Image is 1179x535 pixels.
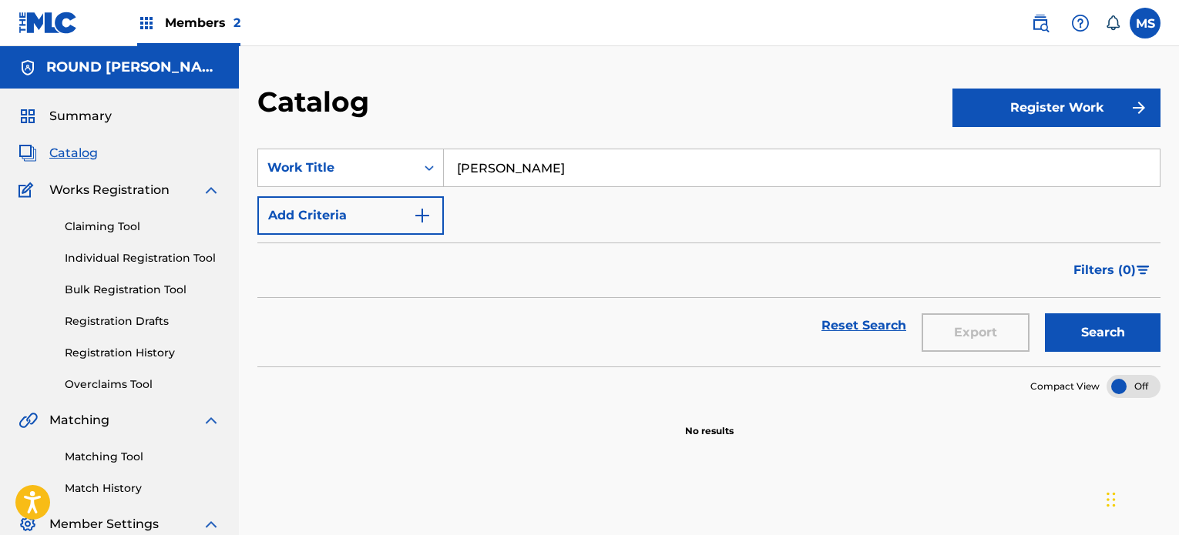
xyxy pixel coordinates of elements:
div: Help [1065,8,1096,38]
h5: ROUND HILL CARLIN, LLC [46,59,220,76]
span: Catalog [49,144,98,162]
img: expand [202,411,220,430]
div: User Menu [1130,8,1161,38]
img: Accounts [18,59,37,77]
img: expand [202,515,220,533]
img: MLC Logo [18,12,78,34]
span: Compact View [1030,380,1100,393]
span: Members [165,14,240,32]
span: Member Settings [49,515,159,533]
a: Bulk Registration Tool [65,282,220,298]
img: Member Settings [18,515,37,533]
iframe: Chat Widget [1102,461,1179,535]
a: Public Search [1025,8,1056,38]
img: search [1031,14,1050,32]
div: Work Title [267,159,406,177]
img: Catalog [18,144,37,162]
button: Filters (0) [1064,251,1161,289]
button: Search [1045,313,1161,352]
a: Individual Registration Tool [65,250,220,266]
a: Registration History [65,345,220,361]
p: No results [685,406,734,438]
img: f7272a7cc735f4ea7f67.svg [1130,99,1148,117]
a: Registration Drafts [65,313,220,329]
a: Match History [65,480,220,497]
div: Notifications [1105,15,1120,31]
h2: Catalog [257,85,377,119]
img: help [1071,14,1090,32]
a: CatalogCatalog [18,144,98,162]
span: Works Registration [49,181,170,199]
form: Search Form [257,149,1161,366]
img: Top Rightsholders [137,14,156,32]
a: Matching Tool [65,449,220,465]
a: Reset Search [814,309,914,343]
span: 2 [233,15,240,30]
iframe: Resource Center [1136,329,1179,453]
img: Summary [18,107,37,125]
span: Summary [49,107,112,125]
img: Works Registration [18,181,39,199]
a: SummarySummary [18,107,112,125]
img: filter [1137,266,1150,275]
img: 9d2ae6d4665cec9f34b9.svg [413,206,432,225]
a: Overclaims Tool [65,376,220,393]
div: Drag [1107,476,1116,523]
a: Claiming Tool [65,219,220,235]
button: Register Work [952,89,1161,127]
img: Matching [18,411,38,430]
img: expand [202,181,220,199]
button: Add Criteria [257,196,444,235]
span: Filters ( 0 ) [1073,261,1136,279]
span: Matching [49,411,109,430]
